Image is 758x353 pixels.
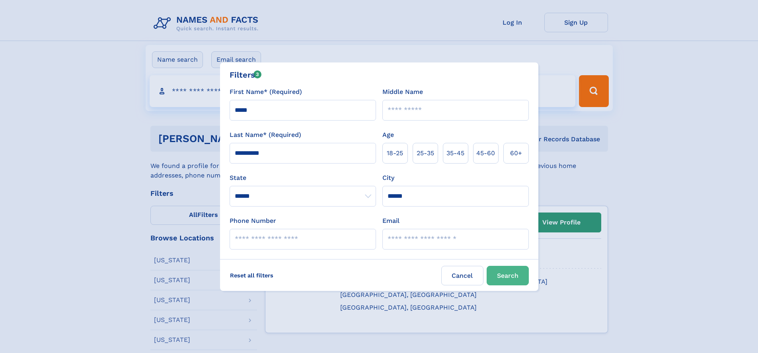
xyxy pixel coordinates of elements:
[230,173,376,183] label: State
[476,148,495,158] span: 45‑60
[417,148,434,158] span: 25‑35
[441,266,483,285] label: Cancel
[230,87,302,97] label: First Name* (Required)
[382,87,423,97] label: Middle Name
[510,148,522,158] span: 60+
[230,216,276,226] label: Phone Number
[382,173,394,183] label: City
[446,148,464,158] span: 35‑45
[382,216,399,226] label: Email
[382,130,394,140] label: Age
[230,69,262,81] div: Filters
[487,266,529,285] button: Search
[387,148,403,158] span: 18‑25
[225,266,279,285] label: Reset all filters
[230,130,301,140] label: Last Name* (Required)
